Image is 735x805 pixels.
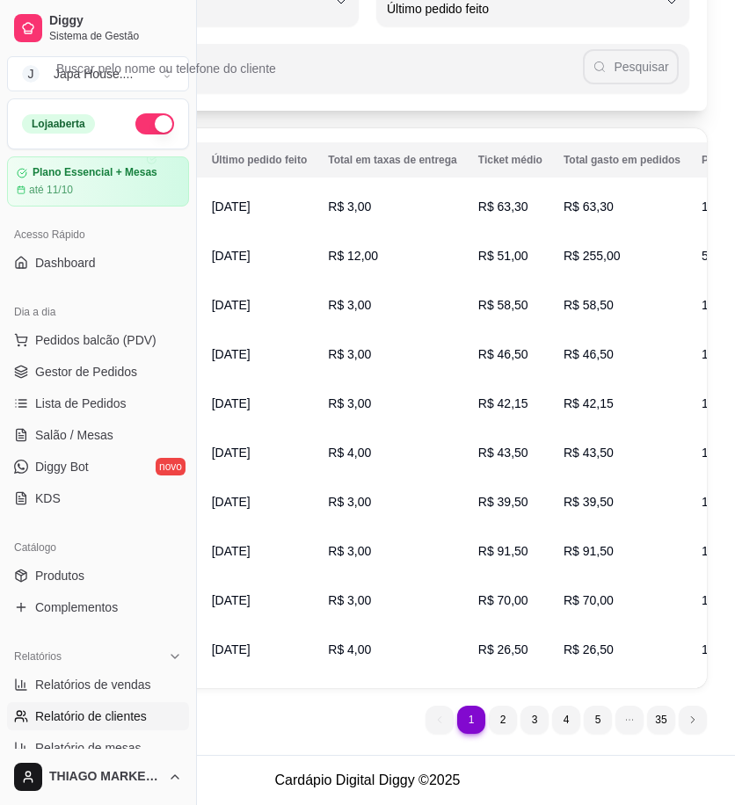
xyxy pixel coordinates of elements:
[7,453,189,481] a: Diggy Botnovo
[478,199,528,214] span: R$ 63,30
[564,396,614,410] span: R$ 42,15
[478,593,528,607] span: R$ 70,00
[564,495,614,509] span: R$ 39,50
[56,67,583,84] input: Buscar pelo nome ou telefone do cliente
[35,739,142,757] span: Relatório de mesas
[702,347,709,361] span: 1
[564,642,614,656] span: R$ 26,50
[702,249,709,263] span: 5
[7,671,189,699] a: Relatórios de vendas
[564,544,614,558] span: R$ 91,50
[35,395,127,412] span: Lista de Pedidos
[135,113,174,134] button: Alterar Status
[35,426,113,444] span: Salão / Mesas
[212,396,251,410] span: [DATE]
[564,446,614,460] span: R$ 43,50
[35,254,96,272] span: Dashboard
[7,326,189,354] button: Pedidos balcão (PDV)
[564,199,614,214] span: R$ 63,30
[478,347,528,361] span: R$ 46,50
[212,446,251,460] span: [DATE]
[7,389,189,417] a: Lista de Pedidos
[702,495,709,509] span: 1
[35,331,156,349] span: Pedidos balcão (PDV)
[212,642,251,656] span: [DATE]
[7,593,189,621] a: Complementos
[564,593,614,607] span: R$ 70,00
[212,544,251,558] span: [DATE]
[7,249,189,277] a: Dashboard
[702,396,709,410] span: 1
[478,298,528,312] span: R$ 58,50
[7,562,189,590] a: Produtos
[647,706,675,734] li: pagination item 35
[7,358,189,386] a: Gestor de Pedidos
[7,484,189,512] a: KDS
[552,706,580,734] li: pagination item 4
[22,114,95,134] div: Loja aberta
[468,142,553,178] th: Ticket médio
[478,495,528,509] span: R$ 39,50
[22,65,40,83] span: J
[35,676,151,693] span: Relatórios de vendas
[7,756,189,798] button: THIAGO MARKETING
[35,598,118,616] span: Complementos
[328,249,378,263] span: R$ 12,00
[33,166,157,179] article: Plano Essencial + Mesas
[702,642,709,656] span: 1
[49,13,182,29] span: Diggy
[702,446,709,460] span: 1
[328,593,371,607] span: R$ 3,00
[7,421,189,449] a: Salão / Mesas
[7,7,189,49] a: DiggySistema de Gestão
[553,142,691,178] th: Total gasto em pedidos
[7,702,189,730] a: Relatório de clientes
[7,533,189,562] div: Catálogo
[520,706,549,734] li: pagination item 3
[615,706,644,734] li: dots element
[478,642,528,656] span: R$ 26,50
[49,29,182,43] span: Sistema de Gestão
[478,396,528,410] span: R$ 42,15
[328,495,371,509] span: R$ 3,00
[489,706,517,734] li: pagination item 2
[478,249,528,263] span: R$ 51,00
[212,347,251,361] span: [DATE]
[584,706,612,734] li: pagination item 5
[212,199,251,214] span: [DATE]
[7,156,189,207] a: Plano Essencial + Mesasaté 11/10
[478,544,528,558] span: R$ 91,50
[35,363,137,381] span: Gestor de Pedidos
[328,396,371,410] span: R$ 3,00
[201,142,318,178] th: Último pedido feito
[7,221,189,249] div: Acesso Rápido
[54,65,133,83] div: Japa House. ...
[317,142,468,178] th: Total em taxas de entrega
[478,446,528,460] span: R$ 43,50
[328,446,371,460] span: R$ 4,00
[328,347,371,361] span: R$ 3,00
[7,298,189,326] div: Dia a dia
[564,298,614,312] span: R$ 58,50
[14,649,62,664] span: Relatórios
[679,706,707,734] li: next page button
[212,495,251,509] span: [DATE]
[564,347,614,361] span: R$ 46,50
[212,593,251,607] span: [DATE]
[35,458,89,475] span: Diggy Bot
[417,697,716,743] nav: pagination navigation
[35,567,84,584] span: Produtos
[328,642,371,656] span: R$ 4,00
[49,769,161,785] span: THIAGO MARKETING
[7,56,189,91] button: Select a team
[702,544,709,558] span: 1
[35,707,147,725] span: Relatório de clientes
[328,544,371,558] span: R$ 3,00
[457,706,485,734] li: pagination item 1 active
[328,298,371,312] span: R$ 3,00
[564,249,621,263] span: R$ 255,00
[212,298,251,312] span: [DATE]
[328,199,371,214] span: R$ 3,00
[212,249,251,263] span: [DATE]
[7,734,189,762] a: Relatório de mesas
